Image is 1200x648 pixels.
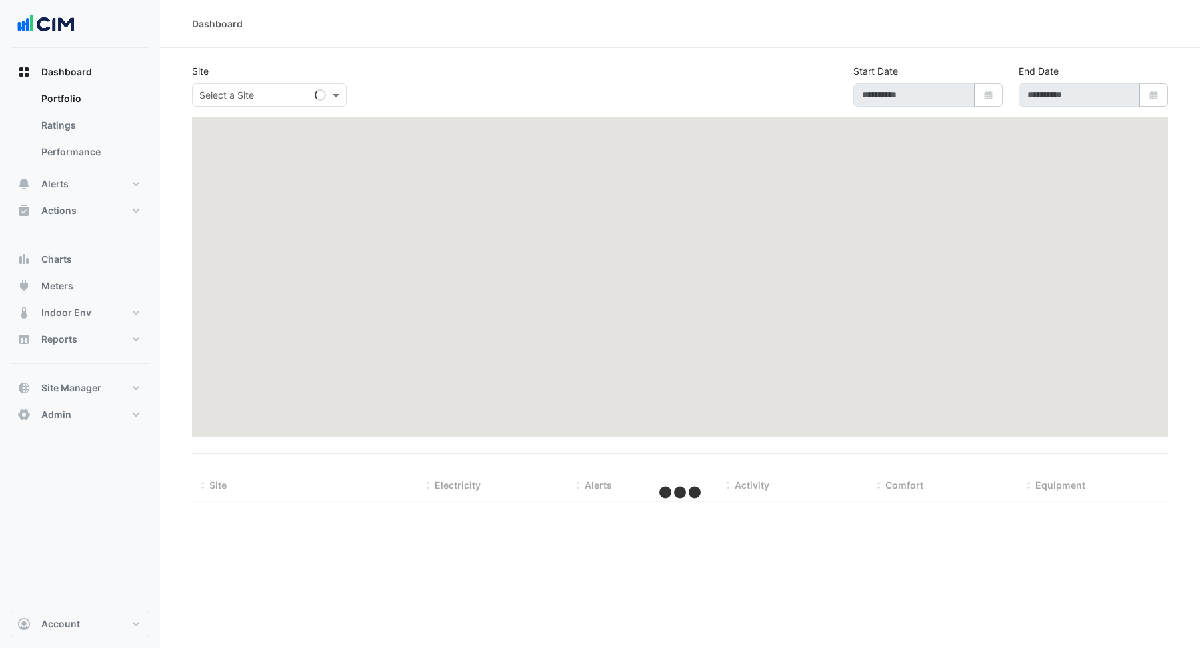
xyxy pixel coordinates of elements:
label: End Date [1019,64,1059,78]
a: Portfolio [31,85,149,112]
button: Alerts [11,171,149,197]
app-icon: Alerts [17,177,31,191]
span: Electricity [435,479,481,491]
span: Indoor Env [41,306,91,319]
button: Indoor Env [11,299,149,326]
app-icon: Admin [17,408,31,421]
span: Dashboard [41,65,92,79]
span: Activity [735,479,769,491]
app-icon: Dashboard [17,65,31,79]
label: Site [192,64,209,78]
div: Dashboard [192,17,243,31]
a: Ratings [31,112,149,139]
img: Company Logo [16,11,76,37]
button: Admin [11,401,149,428]
app-icon: Indoor Env [17,306,31,319]
span: Actions [41,204,77,217]
span: Account [41,617,80,631]
button: Dashboard [11,59,149,85]
button: Reports [11,326,149,353]
span: Charts [41,253,72,266]
app-icon: Site Manager [17,381,31,395]
span: Equipment [1035,479,1085,491]
span: Alerts [41,177,69,191]
span: Admin [41,408,71,421]
span: Meters [41,279,73,293]
app-icon: Reports [17,333,31,346]
button: Charts [11,246,149,273]
span: Alerts [585,479,612,491]
button: Account [11,611,149,637]
span: Comfort [885,479,923,491]
button: Site Manager [11,375,149,401]
app-icon: Charts [17,253,31,266]
label: Start Date [853,64,898,78]
button: Meters [11,273,149,299]
button: Actions [11,197,149,224]
app-icon: Meters [17,279,31,293]
span: Site Manager [41,381,101,395]
a: Performance [31,139,149,165]
app-icon: Actions [17,204,31,217]
div: Dashboard [11,85,149,171]
span: Reports [41,333,77,346]
span: Site [209,479,227,491]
